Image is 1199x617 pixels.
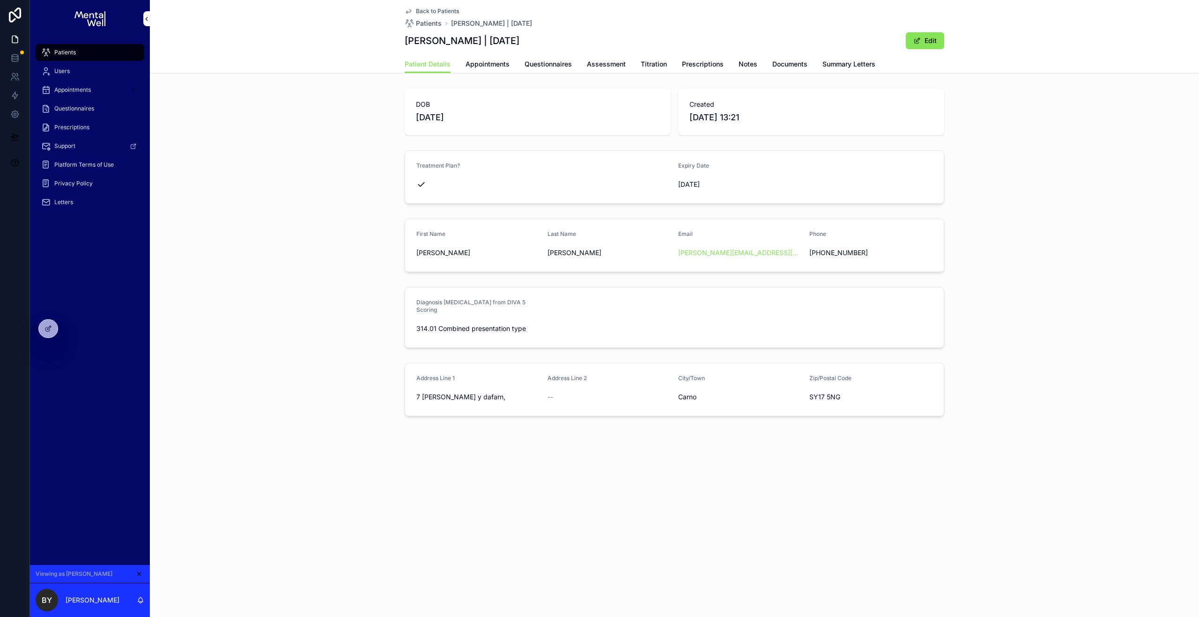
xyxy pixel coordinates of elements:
[416,392,540,402] span: 7 [PERSON_NAME] y dafarn,
[416,324,540,333] span: 314.01 Combined presentation type
[54,198,73,206] span: Letters
[451,19,532,28] a: [PERSON_NAME] | [DATE]
[36,100,144,117] a: Questionnaires
[466,56,510,74] a: Appointments
[678,162,709,169] span: Expiry Date
[587,56,626,74] a: Assessment
[772,56,807,74] a: Documents
[36,570,112,578] span: Viewing as [PERSON_NAME]
[30,37,150,223] div: scrollable content
[54,49,76,56] span: Patients
[416,100,659,109] span: DOB
[405,7,459,15] a: Back to Patients
[689,100,933,109] span: Created
[548,392,553,402] span: --
[416,19,442,28] span: Patients
[739,56,757,74] a: Notes
[66,595,119,605] p: [PERSON_NAME]
[405,34,519,47] h1: [PERSON_NAME] | [DATE]
[525,56,572,74] a: Questionnaires
[36,63,144,80] a: Users
[822,59,875,69] span: Summary Letters
[548,230,576,237] span: Last Name
[525,59,572,69] span: Questionnaires
[678,180,802,189] span: [DATE]
[54,124,89,131] span: Prescriptions
[405,19,442,28] a: Patients
[416,248,540,257] span: [PERSON_NAME]
[822,56,875,74] a: Summary Letters
[678,375,705,382] span: City/Town
[42,595,52,606] span: BY
[906,32,944,49] button: Edit
[416,7,459,15] span: Back to Patients
[36,175,144,192] a: Privacy Policy
[36,194,144,211] a: Letters
[416,299,525,313] span: Diagnosis [MEDICAL_DATA] from DIVA 5 Scoring
[36,44,144,61] a: Patients
[678,392,802,402] span: Carno
[54,105,94,112] span: Questionnaires
[54,67,70,75] span: Users
[466,59,510,69] span: Appointments
[548,375,587,382] span: Address Line 2
[772,59,807,69] span: Documents
[416,162,460,169] span: Treatment Plan?
[678,248,802,257] a: [PERSON_NAME][EMAIL_ADDRESS][DOMAIN_NAME]
[548,248,671,257] span: [PERSON_NAME]
[36,119,144,136] a: Prescriptions
[809,230,826,237] span: Phone
[682,59,724,69] span: Prescriptions
[36,138,144,154] a: Support
[54,86,91,94] span: Appointments
[54,180,93,187] span: Privacy Policy
[416,230,445,237] span: First Name
[641,59,667,69] span: Titration
[587,59,626,69] span: Assessment
[405,56,451,73] a: Patient Details
[36,81,144,98] a: Appointments
[416,375,455,382] span: Address Line 1
[641,56,667,74] a: Titration
[54,161,114,169] span: Platform Terms of Use
[809,248,933,257] span: [PHONE_NUMBER]
[809,375,851,382] span: Zip/Postal Code
[678,230,693,237] span: Email
[54,142,75,150] span: Support
[74,11,105,26] img: App logo
[416,111,659,124] span: [DATE]
[405,59,451,69] span: Patient Details
[36,156,144,173] a: Platform Terms of Use
[739,59,757,69] span: Notes
[689,111,933,124] span: [DATE] 13:21
[809,392,933,402] span: SY17 5NG
[682,56,724,74] a: Prescriptions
